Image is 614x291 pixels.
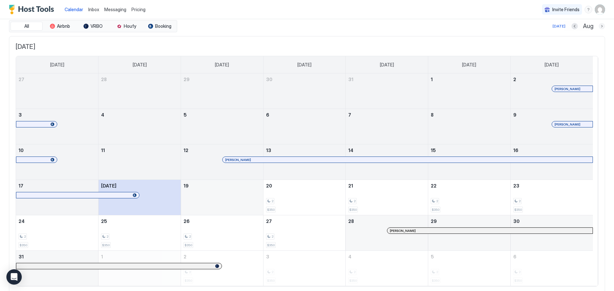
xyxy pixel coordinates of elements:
[267,243,275,247] span: $350
[428,144,510,156] a: August 15, 2025
[291,56,318,73] a: Wednesday
[102,243,110,247] span: $350
[390,229,416,233] span: [PERSON_NAME]
[266,112,269,118] span: 6
[16,109,98,121] a: August 3, 2025
[428,73,510,85] a: August 1, 2025
[348,183,353,188] span: 21
[19,112,22,118] span: 3
[101,77,107,82] span: 28
[264,251,346,263] a: September 3, 2025
[98,73,181,85] a: July 28, 2025
[6,269,22,285] div: Open Intercom Messenger
[595,4,605,15] div: User profile
[346,109,428,121] a: August 7, 2025
[16,180,98,192] a: August 17, 2025
[215,62,229,68] span: [DATE]
[346,144,428,156] a: August 14, 2025
[513,112,516,118] span: 9
[599,23,605,29] button: Next month
[346,180,428,192] a: August 21, 2025
[16,144,98,180] td: August 10, 2025
[19,183,23,188] span: 17
[133,62,147,68] span: [DATE]
[57,23,70,29] span: Airbnb
[346,144,428,180] td: August 14, 2025
[511,109,593,121] a: August 9, 2025
[511,180,593,192] a: August 23, 2025
[263,73,346,109] td: July 30, 2025
[44,22,76,31] button: Airbnb
[266,148,271,153] span: 13
[374,56,400,73] a: Thursday
[110,22,142,31] button: Houfy
[104,6,126,13] a: Messaging
[428,215,511,251] td: August 29, 2025
[263,144,346,180] td: August 13, 2025
[101,218,107,224] span: 25
[209,56,235,73] a: Tuesday
[553,23,565,29] div: [DATE]
[346,73,428,85] a: July 31, 2025
[354,199,356,203] span: 2
[126,56,153,73] a: Monday
[184,148,188,153] span: 12
[272,234,273,239] span: 2
[98,215,181,251] td: August 25, 2025
[555,87,590,91] div: [PERSON_NAME]
[513,218,520,224] span: 30
[510,73,593,109] td: August 2, 2025
[181,73,263,109] td: July 29, 2025
[16,215,98,227] a: August 24, 2025
[432,208,439,212] span: $350
[568,24,586,29] span: Next month
[124,23,136,29] span: Houfy
[225,158,590,162] div: [PERSON_NAME]
[16,144,98,156] a: August 10, 2025
[428,144,511,180] td: August 15, 2025
[184,183,189,188] span: 19
[264,180,346,192] a: August 20, 2025
[346,215,428,251] td: August 28, 2025
[65,6,83,13] a: Calendar
[181,109,263,121] a: August 5, 2025
[266,218,272,224] span: 27
[181,109,263,144] td: August 5, 2025
[552,7,579,12] span: Invite Friends
[185,243,192,247] span: $350
[98,251,181,263] a: September 1, 2025
[19,77,24,82] span: 27
[346,251,428,286] td: September 4, 2025
[266,183,272,188] span: 20
[538,56,565,73] a: Saturday
[346,109,428,144] td: August 7, 2025
[348,112,351,118] span: 7
[98,251,181,286] td: September 1, 2025
[428,73,511,109] td: August 1, 2025
[16,215,98,251] td: August 24, 2025
[511,251,593,263] a: September 6, 2025
[155,23,171,29] span: Booking
[297,62,311,68] span: [DATE]
[263,251,346,286] td: September 3, 2025
[19,218,25,224] span: 24
[181,215,263,251] td: August 26, 2025
[19,254,24,259] span: 31
[346,215,428,227] a: August 28, 2025
[519,199,521,203] span: 2
[16,73,98,109] td: July 27, 2025
[181,180,263,192] a: August 19, 2025
[552,22,566,30] button: [DATE]
[513,254,516,259] span: 6
[16,109,98,144] td: August 3, 2025
[346,251,428,263] a: September 4, 2025
[348,218,354,224] span: 28
[24,23,29,29] span: All
[91,23,103,29] span: VRBO
[101,148,105,153] span: 11
[9,20,177,32] div: tab-group
[431,112,434,118] span: 8
[431,218,437,224] span: 29
[428,251,510,263] a: September 5, 2025
[510,215,593,251] td: August 30, 2025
